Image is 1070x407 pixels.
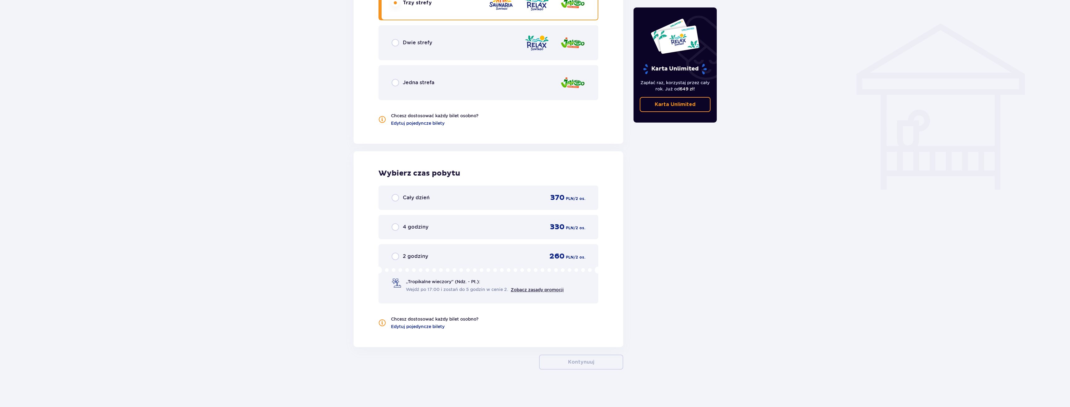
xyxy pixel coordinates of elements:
[566,196,574,201] span: PLN
[560,34,585,52] img: Jamango
[574,196,585,201] span: / 2 os.
[566,254,574,260] span: PLN
[391,323,445,330] a: Edytuj pojedyncze bilety
[539,355,623,370] button: Kontynuuj
[391,316,479,322] p: Chcesz dostosować każdy bilet osobno?
[406,279,480,285] span: „Tropikalne wieczory" (Ndz. - Pt.):
[566,225,574,231] span: PLN
[550,222,565,232] span: 330
[560,74,585,92] img: Jamango
[643,64,707,75] p: Karta Unlimited
[650,18,700,54] img: Dwie karty całoroczne do Suntago z napisem 'UNLIMITED RELAX', na białym tle z tropikalnymi liśćmi...
[640,97,711,112] a: Karta Unlimited
[574,254,585,260] span: / 2 os.
[403,253,428,260] span: 2 godziny
[568,359,594,366] p: Kontynuuj
[524,34,549,52] img: Relax
[655,101,696,108] p: Karta Unlimited
[549,252,565,261] span: 260
[640,80,711,92] p: Zapłać raz, korzystaj przez cały rok. Już od !
[550,193,565,202] span: 370
[403,194,430,201] span: Cały dzień
[406,286,508,293] span: Wejdź po 17:00 i zostań do 5 godzin w cenie 2.
[403,79,434,86] span: Jedna strefa
[391,120,445,126] a: Edytuj pojedyncze bilety
[574,225,585,231] span: / 2 os.
[403,39,432,46] span: Dwie strefy
[403,224,428,230] span: 4 godziny
[391,113,479,119] p: Chcesz dostosować każdy bilet osobno?
[378,169,598,178] h2: Wybierz czas pobytu
[511,287,564,292] a: Zobacz zasady promocji
[680,86,694,91] span: 649 zł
